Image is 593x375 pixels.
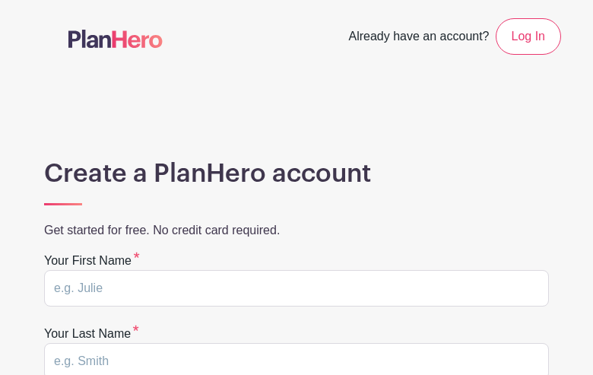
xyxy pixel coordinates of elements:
span: Already have an account? [349,21,490,55]
input: e.g. Julie [44,270,549,307]
img: logo-507f7623f17ff9eddc593b1ce0a138ce2505c220e1c5a4e2b4648c50719b7d32.svg [68,30,163,48]
label: Your last name [44,325,139,343]
p: Get started for free. No credit card required. [44,221,549,240]
label: Your first name [44,252,140,270]
h1: Create a PlanHero account [44,158,549,189]
a: Log In [496,18,561,55]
